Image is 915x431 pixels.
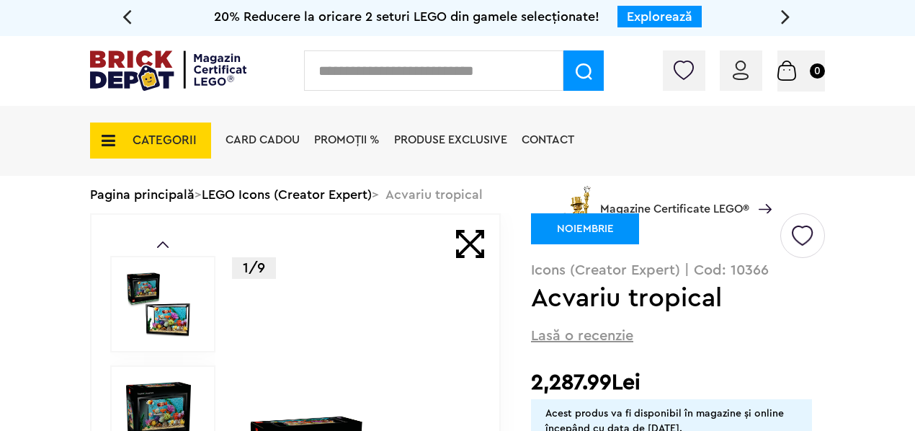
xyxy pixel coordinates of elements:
[214,10,599,23] span: 20% Reducere la oricare 2 seturi LEGO din gamele selecționate!
[531,285,778,311] h1: Acvariu tropical
[157,241,169,248] a: Prev
[226,134,300,146] a: Card Cadou
[314,134,380,146] a: PROMOȚII %
[522,134,574,146] a: Contact
[600,183,749,216] span: Magazine Certificate LEGO®
[531,370,825,396] h2: 2,287.99Lei
[133,134,197,146] span: CATEGORII
[627,10,692,23] a: Explorează
[531,213,639,244] div: NOIEMBRIE
[531,263,825,277] p: Icons (Creator Expert) | Cod: 10366
[126,272,191,337] img: Acvariu tropical
[232,257,276,279] p: 1/9
[749,185,772,197] a: Magazine Certificate LEGO®
[810,63,825,79] small: 0
[394,134,507,146] a: Produse exclusive
[531,326,633,346] span: Lasă o recenzie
